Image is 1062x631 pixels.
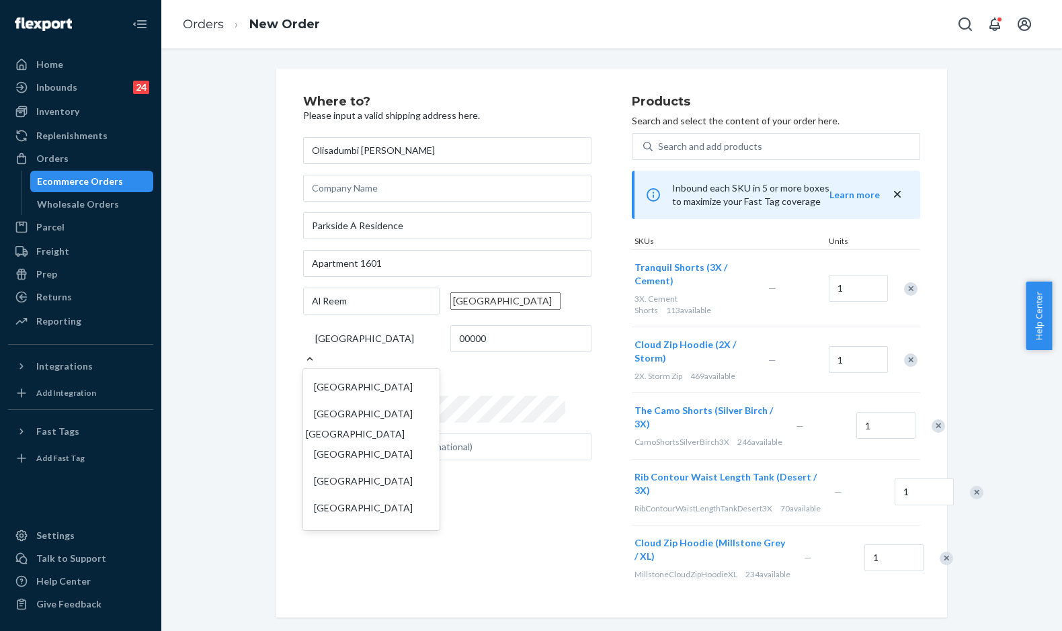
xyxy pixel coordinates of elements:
a: Settings [8,525,153,546]
div: Remove Item [904,353,917,367]
button: Open notifications [981,11,1008,38]
span: Cloud Zip Hoodie (Millstone Grey / XL) [635,537,785,562]
div: SKUs [632,235,826,249]
a: Replenishments [8,125,153,146]
div: [GEOGRAPHIC_DATA] [306,441,437,468]
button: Integrations [8,355,153,377]
div: Inbounds [36,81,77,94]
div: Fast Tags [36,425,79,438]
div: Inventory [36,105,79,118]
span: — [768,354,776,366]
button: Fast Tags [8,421,153,442]
p: Search and select the content of your order here. [632,114,920,128]
button: close [891,187,904,202]
button: Help Center [1026,282,1052,350]
span: — [796,420,804,431]
button: Give Feedback [8,593,153,615]
img: Flexport logo [15,17,72,31]
button: The Camo Shorts (Silver Birch / 3X) [635,404,780,431]
input: Quantity [856,412,915,439]
a: Inventory [8,101,153,122]
a: Wholesale Orders [30,194,154,215]
span: 70 available [780,503,821,513]
input: Quantity [829,275,888,302]
input: Quantity [895,478,954,505]
span: RibContourWaistLengthTankDesert3X [635,503,772,513]
div: Add Integration [36,387,96,398]
div: Remove Item [932,419,945,433]
span: 234 available [745,569,790,579]
button: Close Navigation [126,11,153,38]
div: [GEOGRAPHIC_DATA] [306,427,437,441]
a: Add Fast Tag [8,448,153,469]
a: Returns [8,286,153,308]
span: 469 available [690,371,735,381]
input: Quantity [829,346,888,373]
div: Returns [36,290,72,304]
a: New Order [249,17,320,32]
div: Remove Item [970,486,983,499]
input: [GEOGRAPHIC_DATA][GEOGRAPHIC_DATA][GEOGRAPHIC_DATA][GEOGRAPHIC_DATA][GEOGRAPHIC_DATA][GEOGRAPHIC_... [314,332,315,345]
button: Tranquil Shorts (3X / Cement) [635,261,752,288]
div: [GEOGRAPHIC_DATA] [306,401,437,427]
div: Remove Item [940,552,953,565]
div: Wholesale Orders [37,198,119,211]
a: Talk to Support [8,548,153,569]
div: [GEOGRAPHIC_DATA] [306,521,437,548]
a: Help Center [8,571,153,592]
div: Search and add products [658,140,762,153]
h2: Products [632,95,920,109]
div: Integrations [36,360,93,373]
p: Please input a valid shipping address here. [303,109,591,122]
span: Cloud Zip Hoodie (2X / Storm) [635,339,736,364]
div: [GEOGRAPHIC_DATA] [315,332,414,345]
div: 24 [133,81,149,94]
span: 2X. Storm Zip [635,371,682,381]
span: — [834,486,842,497]
span: Rib Contour Waist Length Tank (Desert / 3X) [635,471,817,496]
input: Quantity [864,544,924,571]
div: Units [826,235,887,249]
div: [GEOGRAPHIC_DATA] [306,495,437,521]
span: CamoShortsSilverBirch3X [635,437,729,447]
input: First & Last Name [303,137,591,164]
a: Freight [8,241,153,262]
button: Open Search Box [952,11,979,38]
a: Inbounds24 [8,77,153,98]
a: Orders [183,17,224,32]
div: Remove Item [904,282,917,296]
div: Settings [36,529,75,542]
input: Street Address [303,212,591,239]
div: Help Center [36,575,91,588]
button: Rib Contour Waist Length Tank (Desert / 3X) [635,470,818,497]
div: Replenishments [36,129,108,142]
button: Cloud Zip Hoodie (Millstone Grey / XL) [635,536,788,563]
div: Reporting [36,314,81,328]
button: Cloud Zip Hoodie (2X / Storm) [635,338,752,365]
h2: Where to? [303,95,591,109]
div: Orders [36,152,69,165]
span: — [804,552,812,563]
a: Ecommerce Orders [30,171,154,192]
div: Inbound each SKU in 5 or more boxes to maximize your Fast Tag coverage [632,171,920,219]
a: Parcel [8,216,153,238]
button: Learn more [829,188,880,202]
input: Street Address 2 (Optional) [303,250,591,277]
span: 3X. Cement Shorts [635,294,678,315]
input: Email (Only Required for International) [303,433,591,460]
div: Give Feedback [36,597,101,611]
button: Open account menu [1011,11,1038,38]
div: [GEOGRAPHIC_DATA] [306,374,437,401]
input: Company Name [303,175,591,202]
span: — [768,282,776,294]
a: Add Integration [8,382,153,404]
div: [GEOGRAPHIC_DATA] [306,468,437,495]
a: Orders [8,148,153,169]
a: Prep [8,263,153,285]
div: Add Fast Tag [36,452,85,464]
div: Ecommerce Orders [37,175,123,188]
div: Home [36,58,63,71]
span: The Camo Shorts (Silver Birch / 3X) [635,405,773,429]
ol: breadcrumbs [172,5,331,44]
